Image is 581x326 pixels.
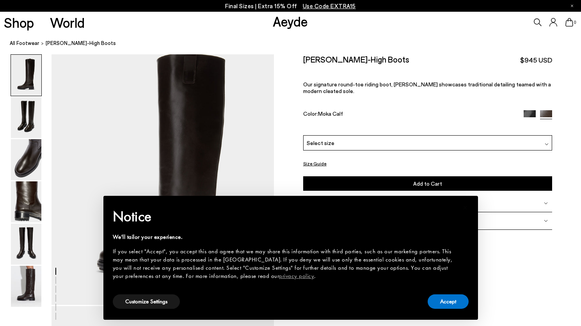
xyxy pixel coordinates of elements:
button: Add to Cart [303,176,552,191]
button: Size Guide [303,159,327,168]
div: Color: [303,110,516,119]
img: Henry Knee-High Boots - Image 5 [11,224,41,265]
h2: Notice [113,206,456,227]
nav: breadcrumb [10,33,581,54]
button: Close this notice [456,198,475,217]
img: Henry Knee-High Boots - Image 3 [11,139,41,180]
a: All Footwear [10,39,39,47]
span: Select size [307,139,334,147]
span: 0 [573,20,577,25]
a: privacy policy [279,272,314,280]
p: Our signature round-toe riding boot, [PERSON_NAME] showcases traditional detailing teamed with a ... [303,81,552,94]
span: Navigate to /collections/ss25-final-sizes [303,2,356,9]
div: If you select "Accept", you accept this and agree that we may share this information with third p... [113,247,456,280]
a: 0 [565,18,573,27]
span: [PERSON_NAME]-High Boots [46,39,116,47]
a: Aeyde [273,13,308,29]
button: Accept [428,294,469,309]
img: svg%3E [544,202,548,206]
span: Moka Calf [318,110,343,117]
img: Henry Knee-High Boots - Image 2 [11,97,41,138]
a: Shop [4,16,34,29]
div: We'll tailor your experience. [113,233,456,241]
img: Henry Knee-High Boots - Image 4 [11,181,41,222]
img: svg%3E [544,219,548,223]
p: Final Sizes | Extra 15% Off [225,1,356,11]
img: svg%3E [545,143,549,147]
img: Henry Knee-High Boots - Image 1 [11,55,41,96]
h2: [PERSON_NAME]-High Boots [303,54,409,64]
button: Customize Settings [113,294,180,309]
a: World [50,16,85,29]
span: $945 USD [520,55,552,65]
img: Henry Knee-High Boots - Image 6 [11,266,41,307]
span: Add to Cart [413,180,442,187]
span: × [463,201,468,213]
